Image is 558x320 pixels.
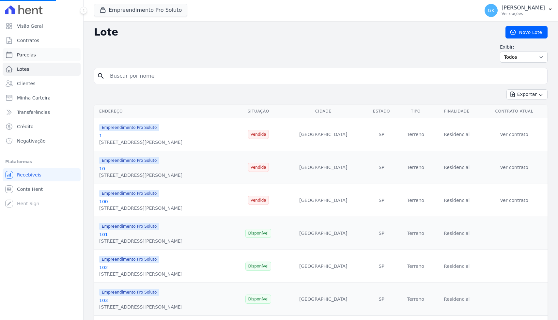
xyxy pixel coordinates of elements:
span: Vendida [248,130,269,139]
td: SP [364,184,399,217]
th: Finalidade [433,105,481,118]
td: Residencial [433,184,481,217]
span: Contratos [17,37,39,44]
input: Buscar por nome [106,69,545,83]
span: Parcelas [17,52,36,58]
td: Terreno [399,184,433,217]
td: SP [364,283,399,316]
span: Empreendimento Pro Soluto [99,223,159,230]
span: Empreendimento Pro Soluto [99,256,159,263]
td: Terreno [399,250,433,283]
p: Ver opções [502,11,545,16]
span: Minha Carteira [17,95,51,101]
td: [GEOGRAPHIC_DATA] [282,184,364,217]
td: [GEOGRAPHIC_DATA] [282,151,364,184]
span: Disponível [245,295,271,304]
a: Negativação [3,134,81,147]
span: Lotes [17,66,29,72]
td: Terreno [399,283,433,316]
label: Exibir: [500,44,548,50]
div: [STREET_ADDRESS][PERSON_NAME] [99,304,182,310]
div: [STREET_ADDRESS][PERSON_NAME] [99,172,182,178]
a: 101 [99,232,108,237]
a: Transferências [3,106,81,119]
span: Crédito [17,123,34,130]
span: Empreendimento Pro Soluto [99,289,159,296]
div: Plataformas [5,158,78,166]
td: SP [364,118,399,151]
a: Recebíveis [3,168,81,181]
i: search [97,72,105,80]
a: 10 [99,166,105,171]
a: Ver contrato [500,198,528,203]
div: [STREET_ADDRESS][PERSON_NAME] [99,238,182,244]
td: SP [364,217,399,250]
div: [STREET_ADDRESS][PERSON_NAME] [99,139,182,145]
td: Residencial [433,118,481,151]
a: Visão Geral [3,20,81,33]
a: Crédito [3,120,81,133]
a: 103 [99,298,108,303]
td: [GEOGRAPHIC_DATA] [282,217,364,250]
td: Residencial [433,151,481,184]
th: Cidade [282,105,364,118]
span: Disponível [245,229,271,238]
a: Minha Carteira [3,91,81,104]
td: SP [364,151,399,184]
th: Contrato Atual [481,105,548,118]
td: Residencial [433,250,481,283]
span: Vendida [248,196,269,205]
a: Novo Lote [505,26,548,38]
td: Terreno [399,151,433,184]
a: Clientes [3,77,81,90]
a: Conta Hent [3,183,81,196]
span: Empreendimento Pro Soluto [99,157,159,164]
td: Terreno [399,118,433,151]
a: Lotes [3,63,81,76]
div: [STREET_ADDRESS][PERSON_NAME] [99,271,182,277]
h2: Lote [94,26,495,38]
a: Ver contrato [500,165,528,170]
span: Conta Hent [17,186,43,192]
div: [STREET_ADDRESS][PERSON_NAME] [99,205,182,211]
a: Ver contrato [500,132,528,137]
th: Tipo [399,105,433,118]
a: Contratos [3,34,81,47]
a: 1 [99,133,102,138]
a: Parcelas [3,48,81,61]
td: [GEOGRAPHIC_DATA] [282,250,364,283]
th: Endereço [94,105,235,118]
span: Vendida [248,163,269,172]
p: [PERSON_NAME] [502,5,545,11]
th: Situação [235,105,282,118]
td: [GEOGRAPHIC_DATA] [282,118,364,151]
span: Empreendimento Pro Soluto [99,190,159,197]
td: [GEOGRAPHIC_DATA] [282,283,364,316]
th: Estado [364,105,399,118]
button: Exportar [506,89,548,99]
span: Recebíveis [17,172,41,178]
td: SP [364,250,399,283]
span: Negativação [17,138,46,144]
td: Residencial [433,283,481,316]
td: Residencial [433,217,481,250]
span: Empreendimento Pro Soluto [99,124,159,131]
span: Clientes [17,80,35,87]
span: GK [488,8,494,13]
span: Visão Geral [17,23,43,29]
td: Terreno [399,217,433,250]
span: Disponível [245,262,271,271]
button: GK [PERSON_NAME] Ver opções [479,1,558,20]
a: 102 [99,265,108,270]
span: Transferências [17,109,50,115]
a: 100 [99,199,108,204]
button: Empreendimento Pro Soluto [94,4,187,16]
